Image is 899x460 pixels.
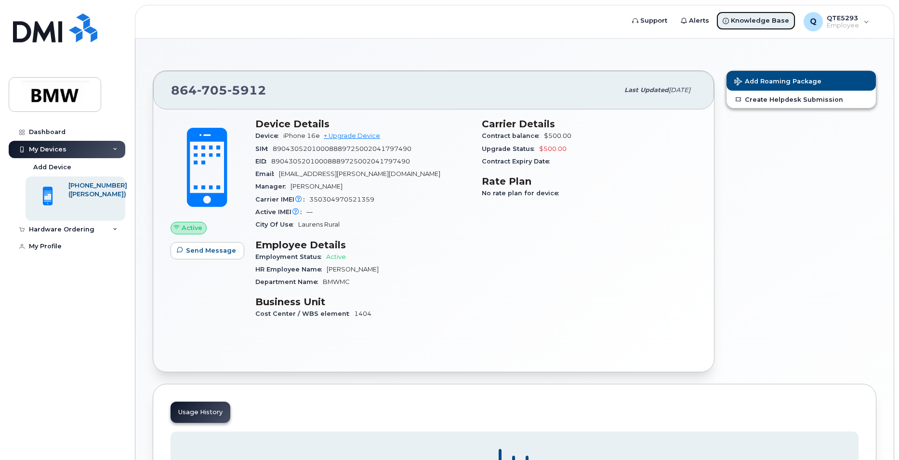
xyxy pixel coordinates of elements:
[482,145,539,152] span: Upgrade Status
[727,71,876,91] button: Add Roaming Package
[197,83,227,97] span: 705
[857,418,892,453] iframe: Messenger Launcher
[306,208,313,216] span: —
[255,278,323,285] span: Department Name
[255,221,298,228] span: City Of Use
[298,221,340,228] span: Laurens Rural
[255,158,271,165] span: EID
[255,310,354,317] span: Cost Center / WBS element
[255,145,273,152] span: SIM
[255,118,470,130] h3: Device Details
[255,266,327,273] span: HR Employee Name
[482,158,555,165] span: Contract Expiry Date
[255,132,283,139] span: Device
[255,183,291,190] span: Manager
[326,253,346,260] span: Active
[182,223,202,232] span: Active
[273,145,411,152] span: 89043052010008889725002041797490
[482,189,564,197] span: No rate plan for device
[227,83,266,97] span: 5912
[171,83,266,97] span: 864
[279,170,440,177] span: [EMAIL_ADDRESS][PERSON_NAME][DOMAIN_NAME]
[255,196,309,203] span: Carrier IMEI
[354,310,371,317] span: 1404
[727,91,876,108] a: Create Helpdesk Submission
[283,132,320,139] span: iPhone 16e
[482,176,697,187] h3: Rate Plan
[271,158,410,165] span: 89043052010008889725002041797490
[544,132,571,139] span: $500.00
[482,118,697,130] h3: Carrier Details
[255,296,470,308] h3: Business Unit
[255,239,470,251] h3: Employee Details
[539,145,567,152] span: $500.00
[323,278,350,285] span: BMWMC
[291,183,343,190] span: [PERSON_NAME]
[255,170,279,177] span: Email
[482,132,544,139] span: Contract balance
[309,196,374,203] span: 350304970521359
[327,266,379,273] span: [PERSON_NAME]
[186,246,236,255] span: Send Message
[624,86,669,94] span: Last updated
[324,132,380,139] a: + Upgrade Device
[255,208,306,216] span: Active IMEI
[669,86,690,94] span: [DATE]
[734,78,821,87] span: Add Roaming Package
[255,253,326,260] span: Employment Status
[171,242,244,259] button: Send Message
